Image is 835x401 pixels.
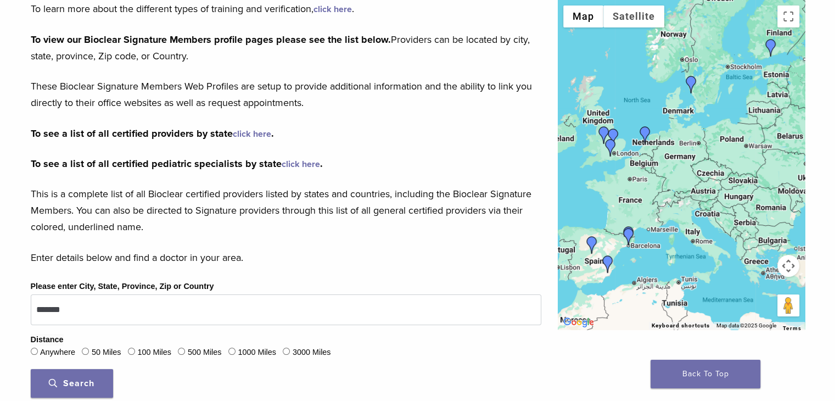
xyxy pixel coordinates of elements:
div: Dr. Claire Burgess [595,126,613,144]
img: Google [561,315,597,330]
a: click here [313,4,352,15]
button: Toggle fullscreen view [777,5,799,27]
legend: Distance [31,334,64,346]
div: Dr. Richard Brooks [602,139,619,157]
button: Drag Pegman onto the map to open Street View [777,294,799,316]
p: To learn more about the different types of training and verification, . [31,1,541,17]
label: 50 Miles [92,347,121,359]
div: Dr. Nadezwda Pinedo Piñango [620,226,637,244]
label: 500 Miles [188,347,222,359]
p: These Bioclear Signature Members Web Profiles are setup to provide additional information and the... [31,78,541,111]
button: Map camera controls [777,255,799,277]
button: Show street map [563,5,603,27]
span: Search [49,378,94,389]
div: Carmen Martin [583,236,601,254]
a: click here [233,129,271,140]
p: Enter details below and find a doctor in your area. [31,249,541,266]
label: 3000 Miles [293,347,331,359]
div: Dr. Shuk Yin, Yip [604,129,622,146]
button: Search [31,369,113,398]
div: Dr. Patricia Gatón [620,228,637,246]
strong: To view our Bioclear Signature Members profile pages please see the list below. [31,34,391,46]
a: click here [282,159,320,170]
a: Back To Top [651,360,760,388]
button: Show satellite imagery [603,5,664,27]
label: Please enter City, State, Province, Zip or Country [31,281,214,293]
a: Terms (opens in new tab) [783,325,802,332]
div: Dr. Johan Hagman [682,76,700,93]
p: Providers can be located by city, state, province, Zip code, or Country. [31,31,541,64]
label: 100 Miles [137,347,171,359]
div: Dr. Alvaro Ferrando [599,255,617,273]
label: 1000 Miles [238,347,276,359]
button: Keyboard shortcuts [652,322,710,330]
strong: To see a list of all certified pediatric specialists by state . [31,158,323,170]
span: Map data ©2025 Google [716,322,776,328]
strong: To see a list of all certified providers by state . [31,127,274,140]
div: Dr. Mercedes Robles-Medina [636,126,654,144]
div: Dr. Mikko Gustafsson [762,39,780,57]
a: Open this area in Google Maps (opens a new window) [561,315,597,330]
label: Anywhere [40,347,75,359]
p: This is a complete list of all Bioclear certified providers listed by states and countries, inclu... [31,186,541,235]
